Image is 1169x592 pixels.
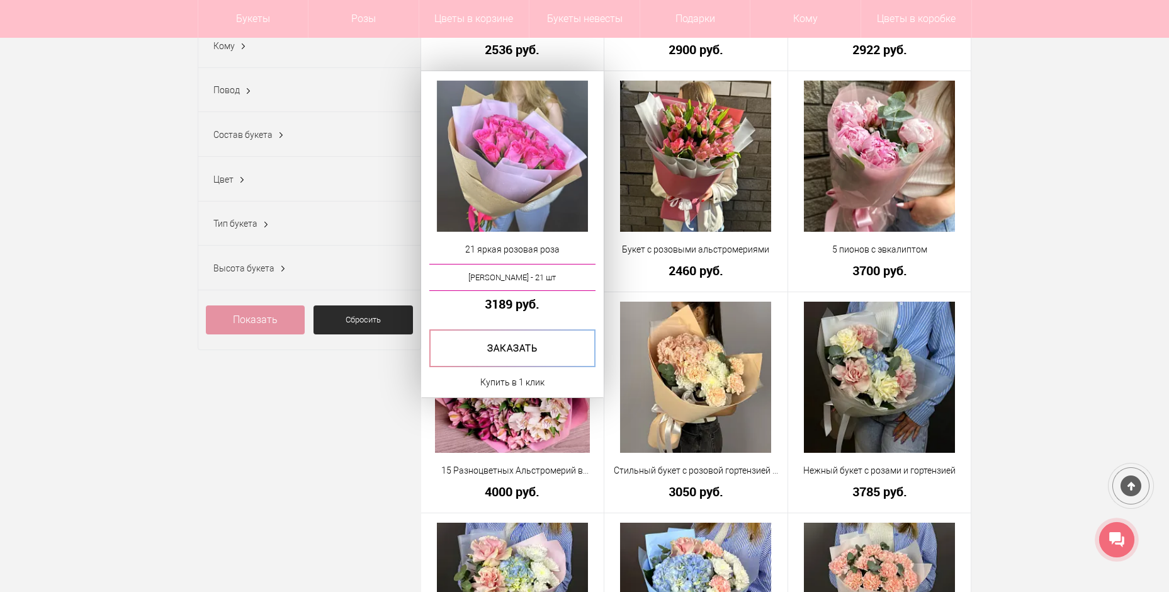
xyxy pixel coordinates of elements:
a: Нежный букет с розами и гортензией [796,464,963,477]
span: Повод [213,85,240,95]
a: 2900 руб. [613,43,779,56]
span: Состав букета [213,130,273,140]
span: Тип букета [213,219,257,229]
a: 2460 руб. [613,264,779,277]
a: 4000 руб. [429,485,596,498]
a: 2922 руб. [796,43,963,56]
img: Букет с розовыми альстромериями [620,81,771,232]
span: Кому [213,41,235,51]
a: [PERSON_NAME] - 21 шт [429,264,596,291]
a: 3189 руб. [429,297,596,310]
a: 2536 руб. [429,43,596,56]
a: 3700 руб. [796,264,963,277]
img: Стильный букет с розовой гортензией и диантусами [620,302,771,453]
a: 15 Разноцветных Альстромерий в упаковке [429,464,596,477]
a: 21 яркая розовая роза [429,243,596,256]
a: Купить в 1 клик [480,375,545,390]
img: Нежный букет с розами и гортензией [804,302,955,453]
a: Стильный букет с розовой гортензией и диантусами [613,464,779,477]
a: 5 пионов с эвкалиптом [796,243,963,256]
img: 5 пионов с эвкалиптом [804,81,955,232]
a: 3050 руб. [613,485,779,498]
a: Букет с розовыми альстромериями [613,243,779,256]
img: 21 яркая розовая роза [437,81,588,232]
a: 3785 руб. [796,485,963,498]
a: Показать [206,305,305,334]
span: Высота букета [213,263,274,273]
a: Сбросить [313,305,413,334]
span: Цвет [213,174,234,185]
